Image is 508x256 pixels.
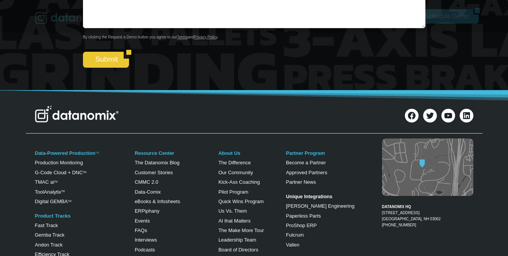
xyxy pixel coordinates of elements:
[286,150,325,156] a: Partner Program
[286,194,332,199] strong: Unique Integrations
[218,170,253,175] a: Our Community
[83,34,425,40] p: By clicking the Request a Demo button you agree to our and .
[218,160,251,165] a: The Difference
[218,208,247,214] a: Us Vs. Them
[382,211,441,221] a: [STREET_ADDRESS][GEOGRAPHIC_DATA], NH 03062
[135,150,174,156] a: Resource Center
[135,179,158,185] a: CMMC 2.0
[135,170,173,175] a: Customer Stories
[218,247,258,253] a: Board of Directors
[83,52,124,68] input: Submit
[286,179,316,185] a: Partner News
[286,213,321,219] a: Paperless Parts
[35,106,119,122] img: Datanomix Logo
[382,205,411,209] strong: DATANOMIX HQ
[286,170,327,175] a: Approved Partners
[135,189,161,195] a: Data-Comix
[135,199,180,204] a: eBooks & Infosheets
[218,218,251,224] a: AI that Matters
[218,199,264,204] a: Quick Wins Program
[135,208,159,214] a: ERPiphany
[135,237,157,243] a: Interviews
[218,189,248,195] a: Pilot Program
[135,227,147,233] a: FAQs
[177,35,187,39] a: Terms
[218,227,264,233] a: The Make More Tour
[382,198,473,228] figcaption: [PHONE_NUMBER]
[135,247,155,253] a: Podcasts
[135,160,180,165] a: The Datanomix Blog
[4,110,126,252] iframe: Popup CTA
[218,150,240,156] a: About Us
[286,223,317,228] a: ProShop ERP
[382,138,473,196] img: Datanomix map image
[286,160,326,165] a: Become a Partner
[470,219,508,256] iframe: Chat Widget
[218,237,256,243] a: Leadership Team
[135,218,150,224] a: Events
[286,203,354,209] a: [PERSON_NAME] Engineering
[286,232,304,238] a: Fulcrum
[218,179,260,185] a: Kick-Ass Coaching
[194,35,217,39] a: Privacy Policy
[286,242,299,248] a: Vallen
